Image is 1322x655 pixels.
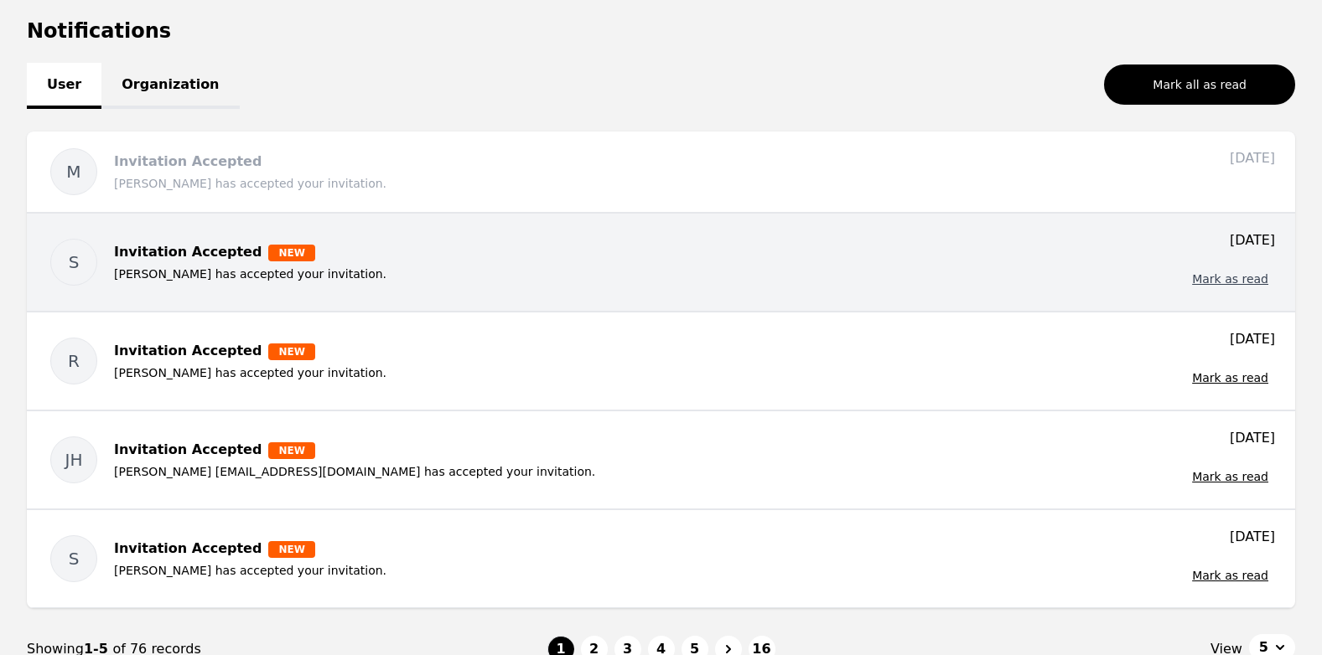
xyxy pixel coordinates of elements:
[268,245,314,261] span: NEW
[1185,462,1275,492] button: Mark as read
[268,442,314,459] span: NEW
[69,250,80,274] span: S
[114,175,1168,192] p: [PERSON_NAME] has accepted your invitation.
[68,349,80,373] span: R
[268,541,314,558] span: NEW
[114,463,1168,480] p: [PERSON_NAME] [EMAIL_ADDRESS][DOMAIN_NAME] has accepted your invitation.
[1230,232,1275,248] time: [DATE]
[1230,529,1275,544] time: [DATE]
[69,547,80,570] span: S
[114,343,262,358] p: Invitation Accepted
[114,562,1168,579] p: [PERSON_NAME] has accepted your invitation.
[1185,264,1275,294] button: Mark as read
[1104,64,1295,105] button: Mark all as read
[1185,560,1275,591] button: Mark as read
[114,266,1168,282] p: [PERSON_NAME] has accepted your invitation.
[114,441,262,457] p: Invitation Accepted
[1185,363,1275,393] button: Mark as read
[114,153,262,169] p: Invitation Accepted
[27,18,1295,44] h1: Notifications
[1230,150,1275,166] time: [DATE]
[114,364,1168,381] p: [PERSON_NAME] has accepted your invitation.
[101,63,239,109] a: Organization
[65,448,83,472] span: JH
[1230,430,1275,446] time: [DATE]
[66,160,80,183] span: M
[1230,331,1275,347] time: [DATE]
[268,343,314,360] span: NEW
[114,244,262,260] p: Invitation Accepted
[114,540,262,556] p: Invitation Accepted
